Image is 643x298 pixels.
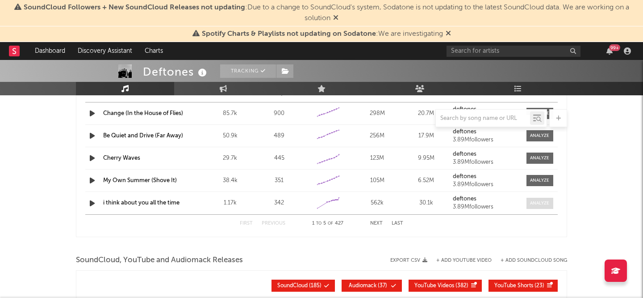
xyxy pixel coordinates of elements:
[414,283,454,289] span: YouTube Videos
[202,30,376,38] span: Spotify Charts & Playlists not updating on Sodatone
[453,196,476,202] strong: deftones
[414,283,468,289] span: ( 382 )
[208,199,252,208] div: 1.17k
[103,155,140,161] a: Cherry Waves
[277,283,321,289] span: ( 185 )
[316,221,321,226] span: to
[138,42,169,60] a: Charts
[103,178,177,183] a: My Own Summer (Shove It)
[501,258,567,263] button: + Add SoundCloud Song
[208,154,252,163] div: 29.7k
[240,221,253,226] button: First
[103,200,180,206] a: i think about you all the time
[453,129,476,135] strong: deftones
[257,154,301,163] div: 445
[489,280,558,292] button: YouTube Shorts(23)
[262,221,285,226] button: Previous
[355,176,400,185] div: 105M
[453,129,520,135] a: deftones
[453,204,520,210] div: 3.89M followers
[404,199,449,208] div: 30.1k
[257,199,301,208] div: 342
[494,283,544,289] span: ( 23 )
[404,154,449,163] div: 9.95M
[208,176,252,185] div: 38.4k
[409,280,482,292] button: YouTube Videos(382)
[103,133,183,139] a: Be Quiet and Drive (Far Away)
[453,196,520,202] a: deftones
[347,283,388,289] span: ( 37 )
[404,132,449,140] div: 17.9M
[257,176,301,185] div: 351
[453,151,476,157] strong: deftones
[492,258,567,263] button: + Add SoundCloud Song
[453,174,476,179] strong: deftones
[453,106,476,112] strong: deftones
[427,258,492,263] div: + Add YouTube Video
[202,30,443,38] span: : We are investigating
[446,30,451,38] span: Dismiss
[24,4,629,22] span: : Due to a change to SoundCloud's system, Sodatone is not updating to the latest SoundCloud data....
[257,132,301,140] div: 489
[453,159,520,166] div: 3.89M followers
[392,221,403,226] button: Last
[208,132,252,140] div: 50.9k
[271,280,335,292] button: SoundCloud(185)
[342,280,402,292] button: Audiomack(37)
[404,176,449,185] div: 6.52M
[494,283,533,289] span: YouTube Shorts
[328,221,333,226] span: of
[220,64,276,78] button: Tracking
[76,255,243,266] span: SoundCloud, YouTube and Audiomack Releases
[277,283,308,289] span: SoundCloud
[609,44,620,51] div: 99 +
[390,258,427,263] button: Export CSV
[29,42,71,60] a: Dashboard
[71,42,138,60] a: Discovery Assistant
[24,4,245,11] span: SoundCloud Followers + New SoundCloud Releases not updating
[349,283,376,289] span: Audiomack
[453,137,520,143] div: 3.89M followers
[453,151,520,158] a: deftones
[606,47,613,55] button: 99+
[355,154,400,163] div: 123M
[436,258,492,263] button: + Add YouTube Video
[447,46,580,57] input: Search for artists
[370,221,383,226] button: Next
[355,199,400,208] div: 562k
[453,106,520,113] a: deftones
[355,132,400,140] div: 256M
[453,174,520,180] a: deftones
[303,218,352,229] div: 1 5 427
[436,115,530,122] input: Search by song name or URL
[333,15,338,22] span: Dismiss
[143,64,209,79] div: Deftones
[453,182,520,188] div: 3.89M followers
